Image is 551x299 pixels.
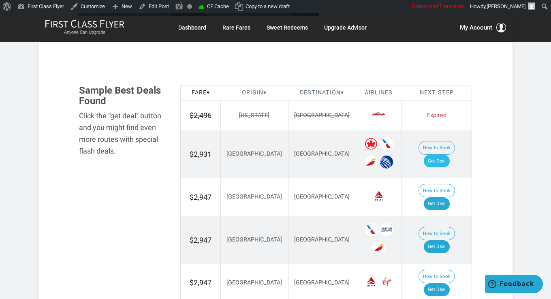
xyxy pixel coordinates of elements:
[372,241,385,254] span: Iberia
[365,275,378,288] span: Delta Airlines
[365,223,378,236] span: American Airlines
[226,150,282,157] span: [GEOGRAPHIC_DATA]
[267,20,308,35] a: Sweet Redeems
[190,150,211,158] span: $2,931
[324,20,367,35] a: Upgrade Advisor
[402,85,472,100] th: Next Step
[356,85,402,100] th: Airlines
[226,236,282,243] span: [GEOGRAPHIC_DATA]
[419,184,455,198] button: How to Book
[460,23,492,32] span: My Account
[372,108,385,121] span: JetBlue
[419,270,455,284] button: How to Book
[380,137,393,150] span: American Airlines
[380,156,393,169] span: United
[226,279,282,286] span: [GEOGRAPHIC_DATA]
[239,111,269,120] span: [US_STATE]
[365,156,378,169] span: Iberia
[427,112,446,119] span: Expired
[294,279,350,286] span: [GEOGRAPHIC_DATA]
[45,19,124,36] a: First Class FlyerAnyone Can Upgrade
[207,89,210,96] span: ▾
[372,189,385,202] span: Delta Airlines
[487,3,525,9] span: [PERSON_NAME]
[226,193,282,200] span: [GEOGRAPHIC_DATA]
[341,89,344,96] span: ▾
[79,85,168,107] h3: Sample Best Deals Found
[45,19,124,28] img: First Class Flyer
[485,275,543,295] iframe: Opens a widget where you can find more information
[424,155,450,168] a: Get Deal
[45,30,124,35] small: Anyone Can Upgrade
[181,85,221,100] th: Fare
[294,111,350,120] span: [GEOGRAPHIC_DATA]
[263,89,267,96] span: ▾
[294,150,350,157] span: [GEOGRAPHIC_DATA]
[412,3,464,9] span: Unsuspend Transients
[288,85,356,100] th: Destination
[178,20,206,35] a: Dashboard
[424,197,450,210] a: Get Deal
[424,240,450,253] a: Get Deal
[460,23,506,32] button: My Account
[424,283,450,296] a: Get Deal
[380,275,393,288] span: Virgin Atlantic
[294,236,350,243] span: [GEOGRAPHIC_DATA]
[419,141,455,155] button: How to Book
[365,137,378,150] span: Air Canada
[380,223,393,236] span: British Airways
[221,85,288,100] th: Origin
[294,193,350,200] span: [GEOGRAPHIC_DATA]
[419,227,455,241] button: How to Book
[190,193,211,201] span: $2,947
[79,110,168,157] div: Click the “get deal” button and you might find even more routes with special flash deals.
[190,110,211,121] span: $2,496
[222,20,250,35] a: Rare Fares
[190,278,211,287] span: $2,947
[190,236,211,244] span: $2,947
